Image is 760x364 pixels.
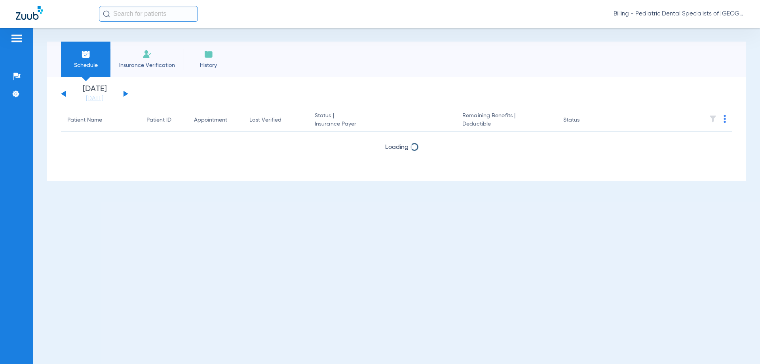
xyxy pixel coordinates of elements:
[204,50,213,59] img: History
[557,109,610,131] th: Status
[709,115,717,123] img: filter.svg
[71,95,118,103] a: [DATE]
[614,10,744,18] span: Billing - Pediatric Dental Specialists of [GEOGRAPHIC_DATA][US_STATE]
[249,116,281,124] div: Last Verified
[81,50,91,59] img: Schedule
[146,116,181,124] div: Patient ID
[385,144,408,151] span: Loading
[194,116,227,124] div: Appointment
[67,61,104,69] span: Schedule
[456,109,557,131] th: Remaining Benefits |
[724,115,726,123] img: group-dot-blue.svg
[315,120,450,128] span: Insurance Payer
[194,116,237,124] div: Appointment
[462,120,550,128] span: Deductible
[308,109,456,131] th: Status |
[103,10,110,17] img: Search Icon
[146,116,171,124] div: Patient ID
[249,116,302,124] div: Last Verified
[190,61,227,69] span: History
[67,116,134,124] div: Patient Name
[10,34,23,43] img: hamburger-icon
[67,116,102,124] div: Patient Name
[71,85,118,103] li: [DATE]
[99,6,198,22] input: Search for patients
[16,6,43,20] img: Zuub Logo
[142,50,152,59] img: Manual Insurance Verification
[116,61,178,69] span: Insurance Verification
